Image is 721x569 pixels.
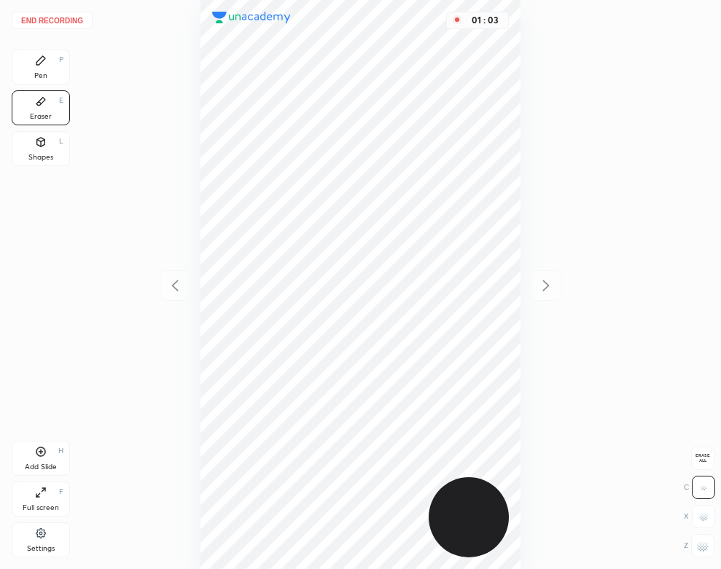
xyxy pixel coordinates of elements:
[59,97,63,104] div: E
[27,545,55,552] div: Settings
[684,534,714,557] div: Z
[30,113,52,120] div: Eraser
[59,488,63,495] div: F
[25,463,57,471] div: Add Slide
[59,56,63,63] div: P
[34,72,47,79] div: Pen
[684,476,715,499] div: C
[212,12,291,23] img: logo.38c385cc.svg
[692,453,714,463] span: Erase all
[12,12,93,29] button: End recording
[28,154,53,161] div: Shapes
[684,505,715,528] div: X
[467,15,502,25] div: 01 : 03
[59,138,63,145] div: L
[23,504,59,511] div: Full screen
[58,447,63,455] div: H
